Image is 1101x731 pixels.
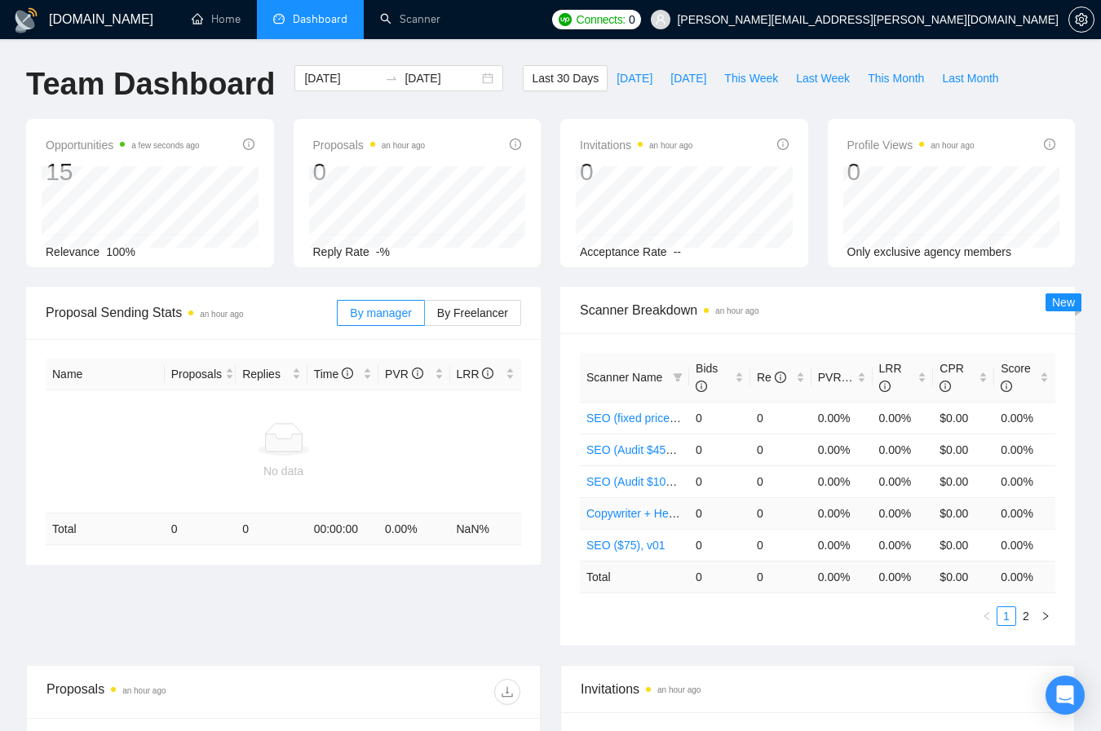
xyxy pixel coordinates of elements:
span: info-circle [879,381,891,392]
span: By Freelancer [437,306,508,319]
span: info-circle [696,381,707,392]
td: 0.00% [873,497,934,529]
td: 0 [236,513,307,545]
span: Time [314,368,353,381]
span: filter [673,372,683,382]
div: 0 [580,156,692,187]
td: 0.00% [994,402,1055,434]
a: SEO (Audit $450-999), v01 [586,443,723,456]
button: left [977,606,997,626]
td: Total [580,561,689,592]
td: 0.00% [994,529,1055,561]
span: Proposals [313,135,426,155]
span: info-circle [1001,381,1012,392]
td: 0.00 % [378,513,449,545]
span: Profile Views [847,135,975,155]
span: Connects: [577,11,626,29]
td: $0.00 [933,497,994,529]
th: Proposals [165,359,236,390]
input: Start date [304,69,378,87]
span: Acceptance Rate [580,245,667,258]
td: 0.00 % [811,561,873,592]
td: $0.00 [933,529,994,561]
button: right [1036,606,1055,626]
td: 0 [689,497,750,529]
time: an hour ago [649,141,692,150]
span: Opportunities [46,135,200,155]
span: dashboard [273,13,285,24]
span: left [982,611,992,621]
span: right [1041,611,1050,621]
span: info-circle [775,372,786,383]
td: 0.00% [994,465,1055,497]
td: 0.00 % [873,561,934,592]
span: LRR [879,362,902,393]
td: 0.00% [873,529,934,561]
li: 2 [1016,606,1036,626]
time: an hour ago [200,310,243,319]
td: $ 0.00 [933,561,994,592]
button: This Week [715,65,787,91]
td: 0 [689,465,750,497]
span: swap-right [385,72,398,85]
a: setting [1068,13,1094,26]
span: info-circle [777,139,789,150]
div: Open Intercom Messenger [1046,676,1085,715]
th: Replies [236,359,307,390]
li: Next Page [1036,606,1055,626]
td: 0 [750,561,811,592]
a: 2 [1017,607,1035,625]
a: SEO (fixed price, cherrypicked), v01 [586,412,769,425]
span: info-circle [940,381,951,392]
a: Copywriter + Health ($75), v01 [586,507,741,520]
span: LRR [457,368,494,381]
td: 0.00% [994,497,1055,529]
span: -- [674,245,681,258]
h1: Team Dashboard [26,65,275,103]
span: CPR [940,362,964,393]
span: download [495,685,520,698]
th: Name [46,359,165,390]
span: Scanner Breakdown [580,300,1055,320]
li: Previous Page [977,606,997,626]
span: info-circle [243,139,254,150]
button: Last Week [787,65,859,91]
button: setting [1068,7,1094,33]
span: PVR [818,371,856,384]
span: Scanner Name [586,371,662,384]
button: Last Month [933,65,1007,91]
td: 0.00% [811,465,873,497]
button: [DATE] [608,65,661,91]
span: Proposals [171,365,222,383]
span: to [385,72,398,85]
td: 0 [750,529,811,561]
span: Last Week [796,69,850,87]
time: an hour ago [122,686,166,695]
span: Proposal Sending Stats [46,302,337,323]
td: 0 [689,529,750,561]
td: 0.00% [873,402,934,434]
span: Only exclusive agency members [847,245,1012,258]
span: info-circle [510,139,521,150]
span: This Month [868,69,924,87]
span: Invitations [581,679,1055,699]
td: 0.00% [811,497,873,529]
span: Replies [242,365,288,383]
span: -% [376,245,390,258]
span: setting [1069,13,1094,26]
button: This Month [859,65,933,91]
td: 0 [165,513,236,545]
td: 00:00:00 [307,513,378,545]
span: Score [1001,362,1031,393]
img: logo [13,7,39,33]
td: $0.00 [933,434,994,465]
span: [DATE] [670,69,706,87]
span: filter [670,365,686,390]
div: No data [52,462,515,480]
div: Proposals [46,679,284,705]
td: 0 [689,402,750,434]
span: Reply Rate [313,245,369,258]
a: 1 [997,607,1015,625]
td: 0.00 % [994,561,1055,592]
button: download [494,679,520,705]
